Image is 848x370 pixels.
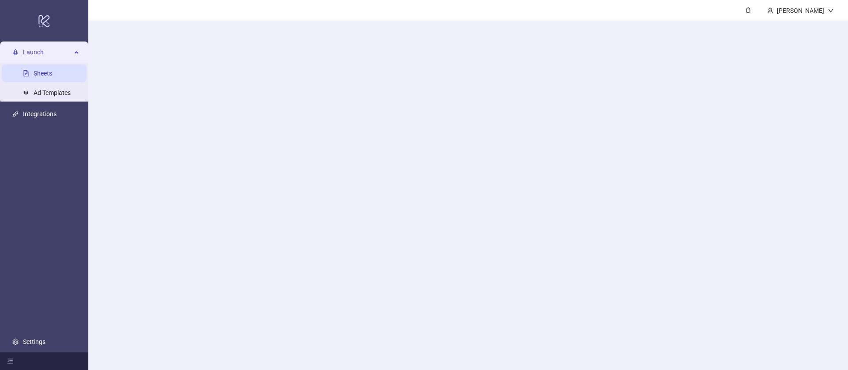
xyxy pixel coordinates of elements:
a: Ad Templates [34,89,71,96]
span: bell [745,7,751,13]
div: [PERSON_NAME] [773,6,828,15]
span: down [828,8,834,14]
span: user [767,8,773,14]
span: menu-fold [7,358,13,364]
span: rocket [12,49,19,55]
a: Settings [23,338,45,345]
a: Sheets [34,70,52,77]
span: Launch [23,43,72,61]
a: Integrations [23,110,57,117]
